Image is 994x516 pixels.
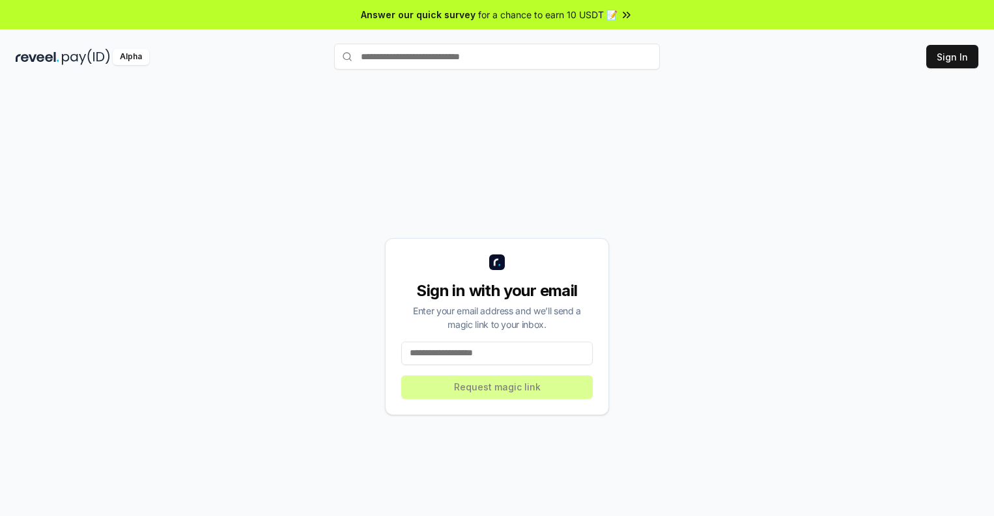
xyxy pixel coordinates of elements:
[361,8,476,21] span: Answer our quick survey
[113,49,149,65] div: Alpha
[401,304,593,331] div: Enter your email address and we’ll send a magic link to your inbox.
[16,49,59,65] img: reveel_dark
[478,8,618,21] span: for a chance to earn 10 USDT 📝
[489,254,505,270] img: logo_small
[401,280,593,301] div: Sign in with your email
[926,45,978,68] button: Sign In
[62,49,110,65] img: pay_id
